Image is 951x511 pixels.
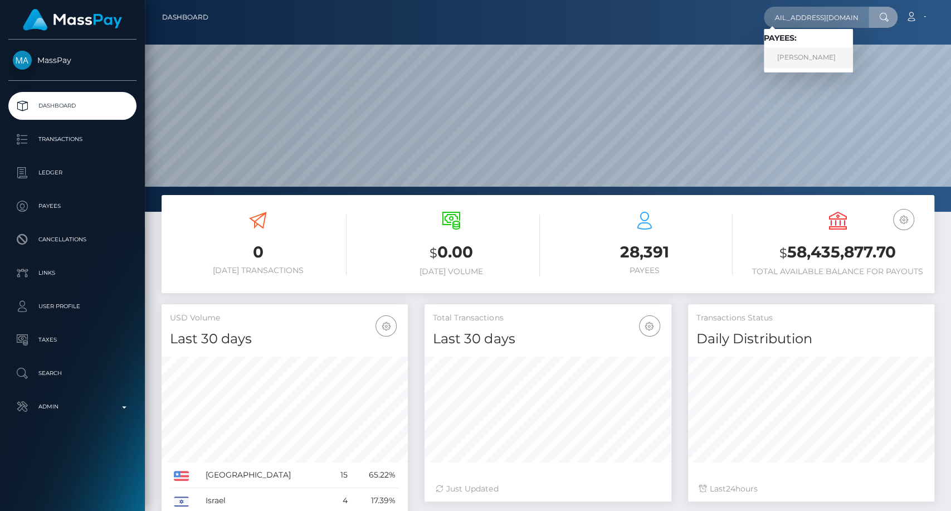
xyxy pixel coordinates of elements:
h3: 0.00 [363,241,540,264]
h4: Daily Distribution [696,329,926,349]
img: MassPay Logo [23,9,122,31]
h5: Total Transactions [433,313,662,324]
p: Admin [13,398,132,415]
a: User Profile [8,293,136,320]
td: 65.22% [352,463,399,488]
a: Search [8,359,136,387]
a: Payees [8,192,136,220]
h6: [DATE] Transactions [170,266,347,275]
h4: Last 30 days [170,329,399,349]
h4: Last 30 days [433,329,662,349]
td: [GEOGRAPHIC_DATA] [202,463,331,488]
a: Transactions [8,125,136,153]
a: Ledger [8,159,136,187]
h3: 0 [170,241,347,263]
div: Last hours [699,483,923,495]
h6: [DATE] Volume [363,267,540,276]
a: Dashboard [8,92,136,120]
a: Dashboard [162,6,208,29]
p: Cancellations [13,231,132,248]
p: User Profile [13,298,132,315]
p: Search [13,365,132,382]
p: Ledger [13,164,132,181]
p: Taxes [13,332,132,348]
div: Just Updated [436,483,660,495]
h5: USD Volume [170,313,399,324]
a: Links [8,259,136,287]
p: Payees [13,198,132,215]
a: Cancellations [8,226,136,254]
h3: 58,435,877.70 [749,241,926,264]
td: 15 [331,463,352,488]
a: [PERSON_NAME] [764,47,853,68]
p: Transactions [13,131,132,148]
h6: Payees: [764,33,853,43]
p: Dashboard [13,98,132,114]
small: $ [430,245,437,261]
h3: 28,391 [557,241,733,263]
input: Search... [764,7,869,28]
h6: Payees [557,266,733,275]
img: US.png [174,471,189,481]
a: Admin [8,393,136,421]
img: IL.png [174,497,189,507]
h6: Total Available Balance for Payouts [749,267,926,276]
small: $ [779,245,787,261]
span: 24 [726,484,735,494]
img: MassPay [13,51,32,70]
span: MassPay [8,55,136,65]
p: Links [13,265,132,281]
a: Taxes [8,326,136,354]
h5: Transactions Status [696,313,926,324]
